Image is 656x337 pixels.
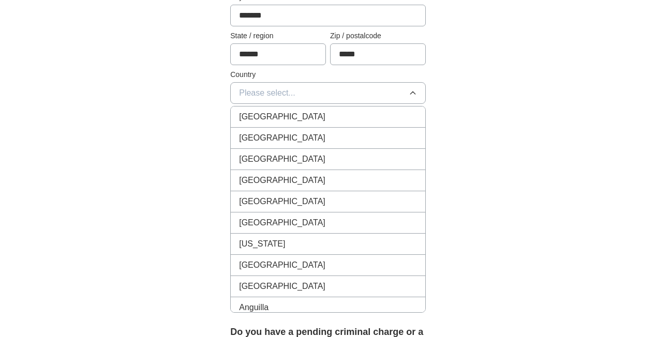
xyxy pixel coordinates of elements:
[239,195,325,208] span: [GEOGRAPHIC_DATA]
[230,82,426,104] button: Please select...
[239,174,325,187] span: [GEOGRAPHIC_DATA]
[230,69,426,80] label: Country
[239,111,325,123] span: [GEOGRAPHIC_DATA]
[239,132,325,144] span: [GEOGRAPHIC_DATA]
[239,280,325,293] span: [GEOGRAPHIC_DATA]
[330,30,426,41] label: Zip / postalcode
[239,153,325,165] span: [GEOGRAPHIC_DATA]
[239,238,285,250] span: [US_STATE]
[239,301,269,314] span: Anguilla
[230,30,326,41] label: State / region
[239,87,295,99] span: Please select...
[239,217,325,229] span: [GEOGRAPHIC_DATA]
[239,259,325,271] span: [GEOGRAPHIC_DATA]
